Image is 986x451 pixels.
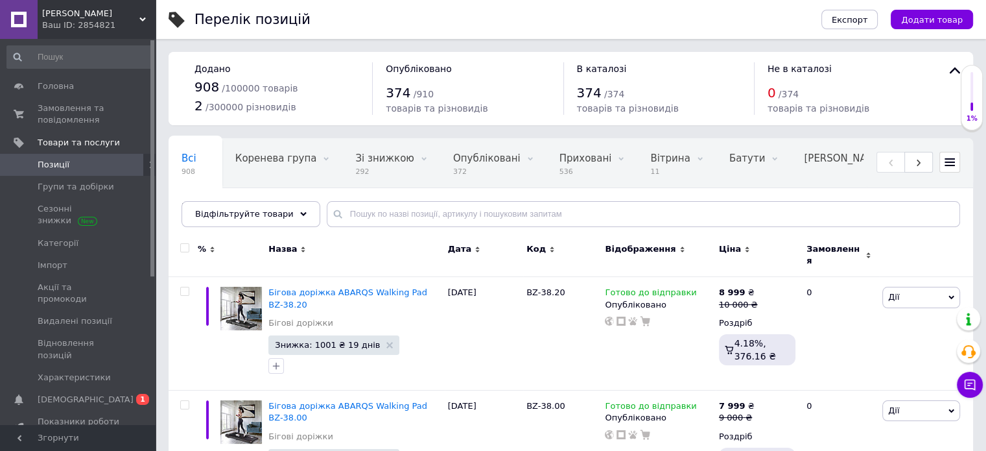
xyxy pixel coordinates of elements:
[235,152,317,164] span: Коренева група
[386,85,410,101] span: 374
[182,152,196,164] span: Всі
[719,243,741,255] span: Ціна
[327,201,960,227] input: Пошук по назві позиції, артикулу і пошуковим запитам
[806,243,862,267] span: Замовлення
[195,209,294,219] span: Відфільтруйте товари
[38,159,69,171] span: Позиції
[194,13,311,27] div: Перелік позицій
[891,10,973,29] button: Додати товар
[650,167,690,177] span: 11
[198,243,206,255] span: %
[222,83,298,93] span: / 100000 товарів
[526,243,546,255] span: Код
[182,167,196,177] span: 908
[205,102,296,112] span: / 300000 різновидів
[577,85,602,101] span: 374
[453,167,521,177] span: 372
[768,103,869,114] span: товарів та різновидів
[445,277,523,391] div: [DATE]
[38,260,67,271] span: Імпорт
[220,287,262,330] img: Беговая дорожка ABARQS Walking Pad BZ-38.20
[38,203,120,226] span: Сезонні знижки
[577,103,679,114] span: товарів та різновидів
[42,19,156,31] div: Ваш ID: 2854821
[719,317,795,329] div: Роздріб
[719,431,795,443] div: Роздріб
[386,103,487,114] span: товарів та різновидів
[38,394,134,406] span: [DEMOGRAPHIC_DATA]
[448,243,472,255] span: Дата
[888,406,899,415] span: Дії
[526,287,565,297] span: BZ-38.20
[38,282,120,305] span: Акції та промокоди
[779,89,799,99] span: / 374
[832,15,868,25] span: Експорт
[961,114,982,123] div: 1%
[559,167,612,177] span: 536
[355,167,414,177] span: 292
[220,400,262,444] img: Беговая дорожка ABARQS Walking Pad BZ-38.00
[719,287,758,299] div: ₴
[453,152,521,164] span: Опубліковані
[194,64,230,74] span: Додано
[355,152,414,164] span: Зі знижкою
[268,401,427,422] a: Бігова доріжка ABARQS Walking Pad BZ-38.00
[888,292,899,302] span: Дії
[768,85,776,101] span: 0
[6,45,153,69] input: Пошук
[38,315,112,327] span: Видалені позиції
[268,243,297,255] span: Назва
[605,412,712,424] div: Опубліковано
[734,338,776,361] span: 4.18%, 376.16 ₴
[38,181,114,193] span: Групи та добірки
[605,299,712,311] div: Опубліковано
[414,89,434,99] span: / 910
[719,287,745,297] b: 8 999
[650,152,690,164] span: Вітрина
[605,287,696,301] span: Готово до відправки
[268,287,427,309] a: Бігова доріжка ABARQS Walking Pad BZ-38.20
[38,137,120,149] span: Товари та послуги
[38,103,120,126] span: Замовлення та повідомлення
[719,412,755,424] div: 9 000 ₴
[275,341,380,349] span: Знижка: 1001 ₴ 19 днів
[182,202,298,213] span: Палатки, Опубліковані
[729,152,766,164] span: Батути
[821,10,878,29] button: Експорт
[719,299,758,311] div: 10 000 ₴
[799,277,879,391] div: 0
[136,394,149,405] span: 1
[42,8,139,19] span: Інтернет Магазин Melville
[804,152,957,164] span: [PERSON_NAME] та покривала
[268,431,333,443] a: Бігові доріжки
[194,98,203,114] span: 2
[38,238,78,249] span: Категорії
[268,317,333,329] a: Бігові доріжки
[957,372,983,398] button: Чат з покупцем
[605,243,675,255] span: Відображення
[768,64,832,74] span: Не в каталозі
[719,400,755,412] div: ₴
[605,401,696,415] span: Готово до відправки
[577,64,627,74] span: В каталозі
[559,152,612,164] span: Приховані
[38,372,111,384] span: Характеристики
[901,15,963,25] span: Додати товар
[38,80,74,92] span: Головна
[604,89,624,99] span: / 374
[386,64,452,74] span: Опубліковано
[526,401,565,411] span: BZ-38.00
[38,416,120,439] span: Показники роботи компанії
[38,337,120,361] span: Відновлення позицій
[194,79,219,95] span: 908
[719,401,745,411] b: 7 999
